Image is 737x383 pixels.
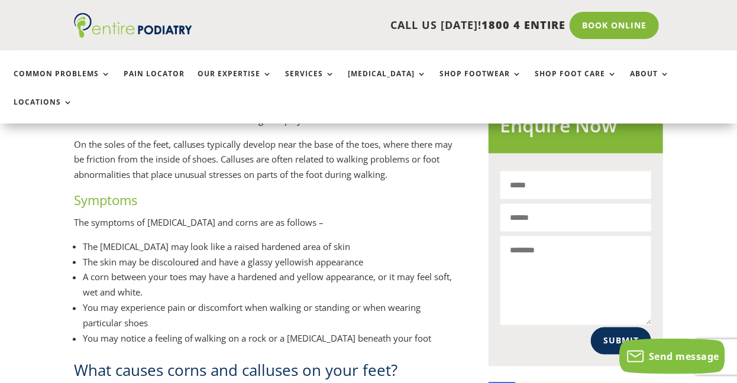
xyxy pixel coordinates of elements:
li: The skin may be discoloured and have a glassy yellowish appearance [83,254,456,270]
a: Common Problems [14,70,111,95]
img: logo (1) [74,13,192,38]
a: [MEDICAL_DATA] [348,70,426,95]
li: A corn between your toes may have a hardened and yellow appearance, or it may feel soft, wet and ... [83,270,456,300]
li: The [MEDICAL_DATA] may look like a raised hardened area of skin [83,239,456,254]
a: Locations [14,98,73,124]
a: About [630,70,670,95]
p: The symptoms of [MEDICAL_DATA] and corns are as follows – [74,215,456,239]
a: Book Online [570,12,659,39]
a: Shop Footwear [439,70,522,95]
li: You may experience pain or discomfort when walking or standing or when wearing particular shoes [83,300,456,331]
a: Our Expertise [198,70,272,95]
li: You may notice a feeling of walking on a rock or a [MEDICAL_DATA] beneath your foot [83,331,456,346]
p: CALL US [DATE]! [206,18,566,33]
p: On the soles of the feet, calluses typically develop near the base of the toes, where there may b... [74,137,456,191]
a: Shop Foot Care [535,70,617,95]
span: Send message [649,350,719,363]
a: Entire Podiatry [74,28,192,40]
a: Services [285,70,335,95]
button: Submit [591,327,651,355]
h2: Enquire Now [500,112,652,145]
h3: Symptoms [74,191,456,215]
a: Pain Locator [124,70,185,95]
span: 1800 4 ENTIRE [481,18,565,32]
button: Send message [619,339,725,374]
